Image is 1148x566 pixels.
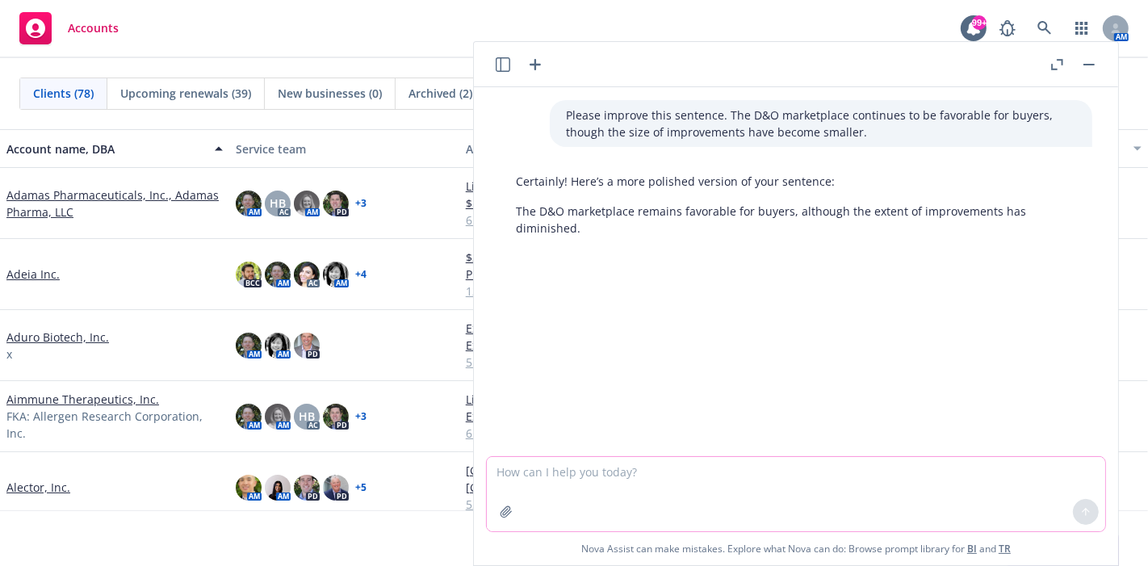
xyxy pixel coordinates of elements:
div: Active policies [466,140,682,157]
img: photo [265,475,291,501]
span: Nova Assist can make mistakes. Explore what Nova can do: Browse prompt library for and [480,532,1112,565]
a: Primary | $5M ex $20M [466,266,682,283]
a: + 5 [355,483,367,493]
button: Active policies [459,129,689,168]
img: photo [323,404,349,430]
span: HB [299,408,315,425]
a: Accounts [13,6,125,51]
img: photo [294,475,320,501]
a: License bond | NV Pharmacy Bond [466,391,682,408]
a: 6 more [466,425,682,442]
a: Adeia Inc. [6,266,60,283]
a: 5 more [466,354,682,371]
span: Clients (78) [33,85,94,102]
a: 12 more [466,283,682,300]
a: Alector, Inc. [6,479,70,496]
button: Service team [229,129,459,168]
span: New businesses (0) [278,85,382,102]
span: Upcoming renewals (39) [120,85,251,102]
a: Report a Bug [991,12,1024,44]
span: x [6,346,12,363]
a: Switch app [1066,12,1098,44]
a: + 3 [355,199,367,208]
img: photo [236,191,262,216]
img: photo [236,262,262,287]
a: $2M Crime $5M Fid [466,249,682,266]
a: Search [1029,12,1061,44]
a: Aduro Biotech, Inc. [6,329,109,346]
a: [GEOGRAPHIC_DATA]/AL001-CS-302 [466,479,682,496]
img: photo [236,475,262,501]
img: photo [236,404,262,430]
img: photo [236,333,262,358]
a: [GEOGRAPHIC_DATA]/AL001-CS-302 [466,462,682,479]
a: 6 more [466,212,682,228]
a: 52 more [466,496,682,513]
img: photo [265,262,291,287]
img: photo [265,333,291,358]
div: Account name, DBA [6,140,205,157]
a: TR [999,542,1011,556]
span: HB [270,195,286,212]
img: photo [323,475,349,501]
img: photo [265,404,291,430]
a: Adamas Pharmaceuticals, Inc., Adamas Pharma, LLC [6,187,223,220]
div: Service team [236,140,452,157]
img: photo [294,333,320,358]
p: Please improve this sentence. The D&O marketplace continues to be favorable for buyers, though th... [566,107,1076,140]
span: Accounts [68,22,119,35]
img: photo [294,191,320,216]
img: photo [294,262,320,287]
span: FKA: Allergen Research Corporation, Inc. [6,408,223,442]
a: Aimmune Therapeutics, Inc. [6,391,159,408]
a: + 4 [355,270,367,279]
div: 99+ [972,15,987,30]
span: Archived (2) [409,85,472,102]
a: $5M D&O [466,195,682,212]
a: Excess (LAYER 1) | $5M xs $5M D&O [466,408,682,425]
img: photo [323,262,349,287]
a: BI [967,542,977,556]
a: License bond | MS Board of Pharmacy [466,178,682,195]
a: Excess (LAYER 2) | $5M xs $10M D&O [466,320,682,337]
a: Excess (LAYER 4) | $5M xs $20M [466,337,682,354]
img: photo [323,191,349,216]
p: The D&O marketplace remains favorable for buyers, although the extent of improvements has diminis... [516,203,1076,237]
a: + 3 [355,412,367,421]
p: Certainly! Here’s a more polished version of your sentence: [516,173,1076,190]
